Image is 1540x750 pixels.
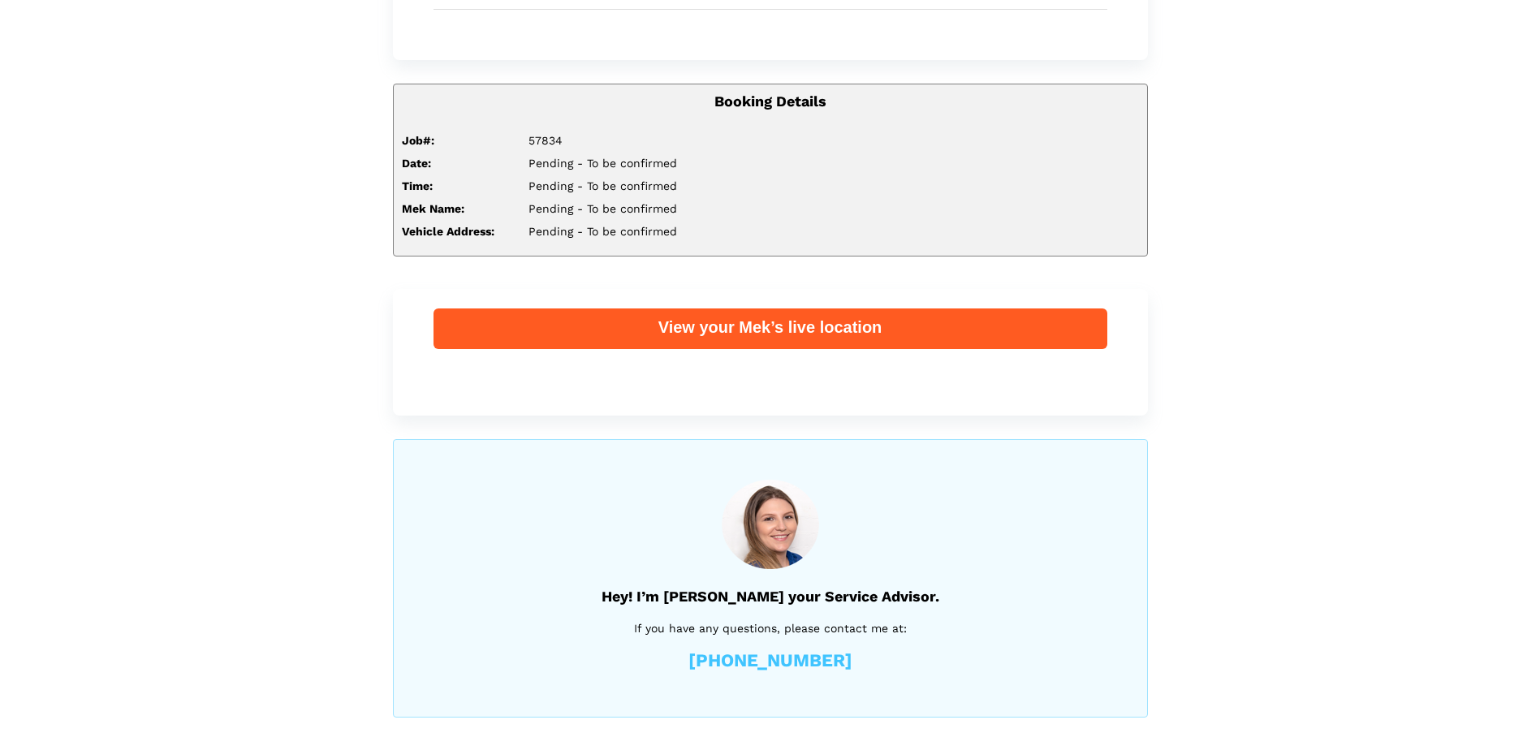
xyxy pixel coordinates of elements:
[516,201,1151,216] div: Pending - To be confirmed
[402,93,1139,110] h5: Booking Details
[402,225,494,238] strong: Vehicle Address:
[516,179,1151,193] div: Pending - To be confirmed
[516,133,1151,148] div: 57834
[516,156,1151,170] div: Pending - To be confirmed
[434,619,1106,637] p: If you have any questions, please contact me at:
[516,224,1151,239] div: Pending - To be confirmed
[402,134,434,147] strong: Job#:
[434,588,1106,605] h5: Hey! I’m [PERSON_NAME] your Service Advisor.
[688,652,852,670] a: [PHONE_NUMBER]
[402,157,431,170] strong: Date:
[402,202,464,215] strong: Mek Name:
[434,317,1107,338] div: View your Mek’s live location
[402,179,433,192] strong: Time:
